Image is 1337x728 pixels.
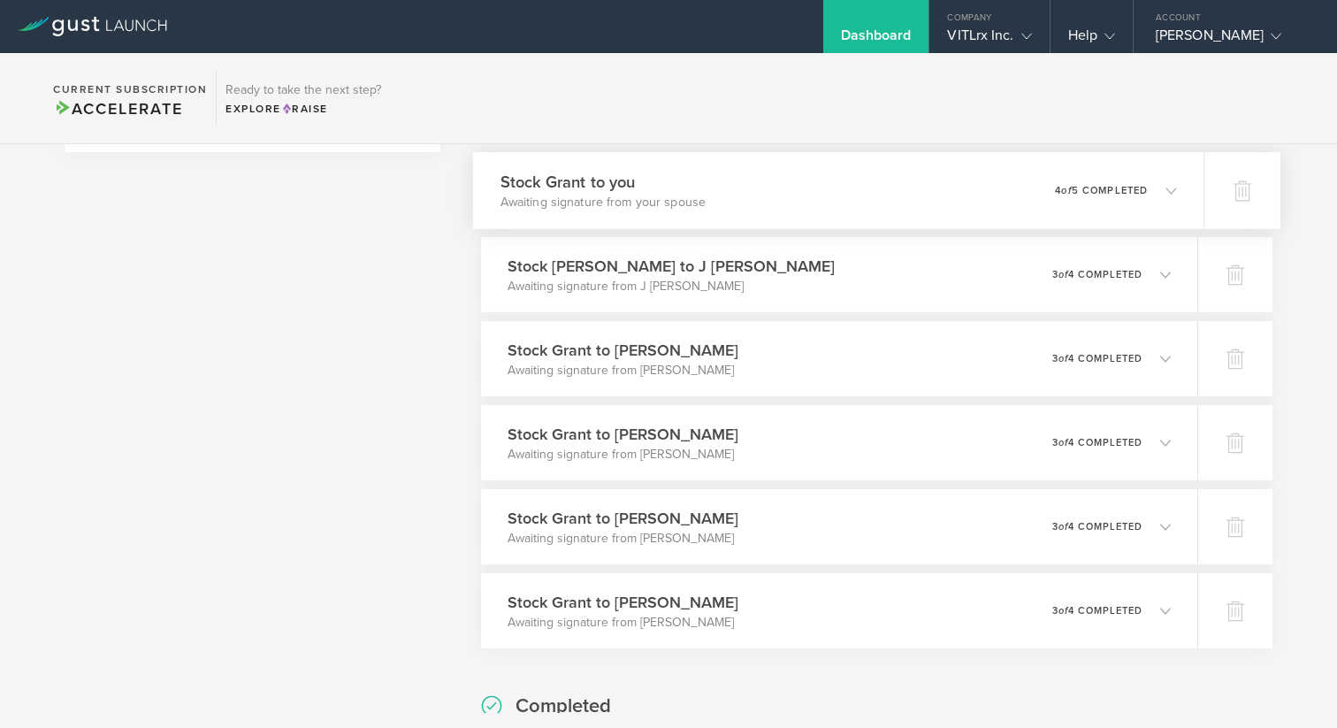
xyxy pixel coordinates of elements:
p: Awaiting signature from [PERSON_NAME] [508,446,738,464]
div: Help [1068,27,1115,53]
em: of [1058,437,1068,448]
h3: Ready to take the next step? [225,84,381,96]
div: VITLrx Inc. [947,27,1031,53]
h3: Stock Grant to you [500,170,706,194]
div: [PERSON_NAME] [1156,27,1306,53]
p: 3 4 completed [1052,354,1142,364]
p: 3 4 completed [1052,606,1142,616]
p: Awaiting signature from [PERSON_NAME] [508,362,738,379]
p: Awaiting signature from J [PERSON_NAME] [508,278,835,295]
p: Awaiting signature from [PERSON_NAME] [508,530,738,548]
p: Awaiting signature from your spouse [500,194,706,211]
div: Dashboard [841,27,912,53]
h3: Stock Grant to [PERSON_NAME] [508,507,738,530]
em: of [1058,521,1068,533]
h2: Completed [516,694,611,719]
em: of [1058,605,1068,617]
h3: Stock [PERSON_NAME] to J [PERSON_NAME] [508,255,835,278]
span: Accelerate [53,99,182,119]
em: of [1061,185,1071,196]
p: 3 4 completed [1052,438,1142,448]
h3: Stock Grant to [PERSON_NAME] [508,591,738,614]
div: Ready to take the next step?ExploreRaise [216,71,390,126]
p: 4 5 completed [1055,186,1148,195]
em: of [1058,353,1068,364]
span: Raise [281,103,328,115]
em: of [1058,269,1068,280]
h3: Stock Grant to [PERSON_NAME] [508,339,738,362]
div: Explore [225,101,381,117]
h2: Current Subscription [53,84,207,95]
h3: Stock Grant to [PERSON_NAME] [508,423,738,446]
p: 3 4 completed [1052,522,1142,532]
p: Awaiting signature from [PERSON_NAME] [508,614,738,632]
p: 3 4 completed [1052,270,1142,280]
